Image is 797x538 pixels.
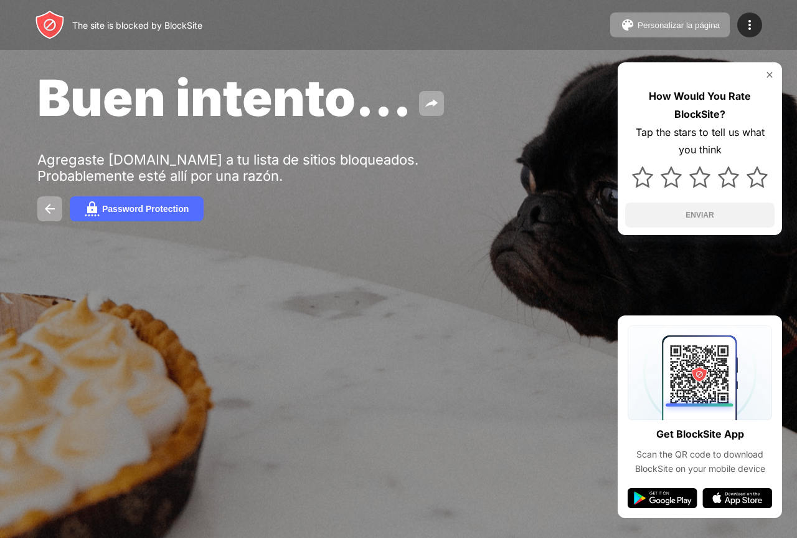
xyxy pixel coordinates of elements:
span: Buen intento... [37,67,412,128]
img: google-play.svg [628,488,697,508]
button: Personalizar la página [610,12,730,37]
div: Agregaste [DOMAIN_NAME] a tu lista de sitios bloqueados. Probablemente esté allí por una razón. [37,151,422,184]
img: star.svg [661,166,682,188]
button: ENVIAR [625,203,775,228]
div: Tap the stars to tell us what you think [625,123,775,160]
img: menu-icon.svg [742,17,757,32]
img: header-logo.svg [35,10,65,40]
button: Password Protection [70,196,204,221]
div: Personalizar la página [638,21,720,30]
img: password.svg [85,201,100,216]
img: star.svg [632,166,653,188]
img: star.svg [747,166,768,188]
div: Password Protection [102,204,189,214]
div: Scan the QR code to download BlockSite on your mobile device [628,448,772,476]
img: star.svg [689,166,710,188]
img: app-store.svg [702,488,772,508]
img: star.svg [718,166,739,188]
div: How Would You Rate BlockSite? [625,87,775,123]
img: share.svg [424,96,439,111]
div: Get BlockSite App [656,425,744,443]
img: rate-us-close.svg [765,70,775,80]
img: back.svg [42,201,57,216]
img: qrcode.svg [628,325,772,420]
div: The site is blocked by BlockSite [72,20,202,31]
img: pallet.svg [620,17,635,32]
